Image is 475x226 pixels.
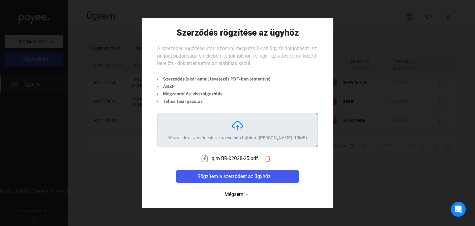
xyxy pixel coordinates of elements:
button: Mégsemarrow-right-grey [176,188,299,201]
li: Szerződés (akár email levelezés PDF-ben lementve) [157,75,271,83]
span: qlm BR-02028-25.pdf [212,155,258,162]
img: upload-cloud [231,119,244,132]
li: Megrendelési visszaigazolás [157,90,271,98]
img: arrow-right-grey [243,193,251,196]
button: trash-red [261,152,274,165]
li: ÁSZF [157,83,271,90]
img: trash-red [264,155,271,162]
span: Rögzítem a szerződést az ügyhöz [197,173,271,180]
span: Mégsem [225,191,243,198]
span: A szerződés rögzítése után azonnal megkezdjük az ügy feldolgozását. Az ön jogi biztonsága érdekéb... [157,46,317,66]
li: Teljesítési igazolás [157,98,271,105]
button: Rögzítem a szerződést az ügyhözarrow-right-white [176,170,299,183]
div: Húzza ide a szerződéshez kapcsolódó fájlokat ([PERSON_NAME]. 10MB) [168,135,307,141]
img: arrow-right-white [271,175,278,178]
img: upload-paper [201,155,208,162]
div: Open Intercom Messenger [451,202,466,217]
h1: Szerződés rögzítése az ügyhöz [177,27,299,38]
